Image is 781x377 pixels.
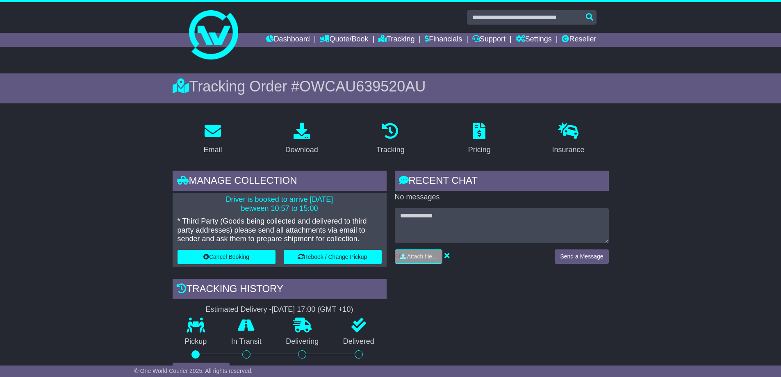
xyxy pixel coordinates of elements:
a: Insurance [547,120,590,158]
a: Settings [516,33,552,47]
a: Tracking [371,120,410,158]
a: Pricing [463,120,496,158]
div: Download [285,144,318,155]
p: * Third Party (Goods being collected and delivered to third party addresses) please send all atta... [178,217,382,244]
div: Manage collection [173,171,387,193]
a: Reseller [562,33,596,47]
a: Email [198,120,227,158]
div: Email [203,144,222,155]
a: Dashboard [266,33,310,47]
span: © One World Courier 2025. All rights reserved. [134,368,253,374]
div: Tracking history [173,279,387,301]
a: Download [280,120,323,158]
div: [DATE] 17:00 (GMT +10) [272,305,353,314]
div: Estimated Delivery - [173,305,387,314]
div: RECENT CHAT [395,171,609,193]
div: Insurance [552,144,585,155]
p: Delivering [274,337,331,346]
a: Tracking [378,33,414,47]
div: Pricing [468,144,491,155]
p: Delivered [331,337,387,346]
p: Driver is booked to arrive [DATE] between 10:57 to 15:00 [178,195,382,213]
button: Send a Message [555,249,608,264]
button: View Full Tracking [173,363,230,377]
span: OWCAU639520AU [299,78,426,95]
div: Tracking [376,144,404,155]
p: No messages [395,193,609,202]
a: Quote/Book [320,33,368,47]
a: Support [472,33,505,47]
p: In Transit [219,337,274,346]
p: Pickup [173,337,219,346]
div: Tracking Order # [173,78,609,95]
a: Financials [425,33,462,47]
button: Cancel Booking [178,250,276,264]
button: Rebook / Change Pickup [284,250,382,264]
